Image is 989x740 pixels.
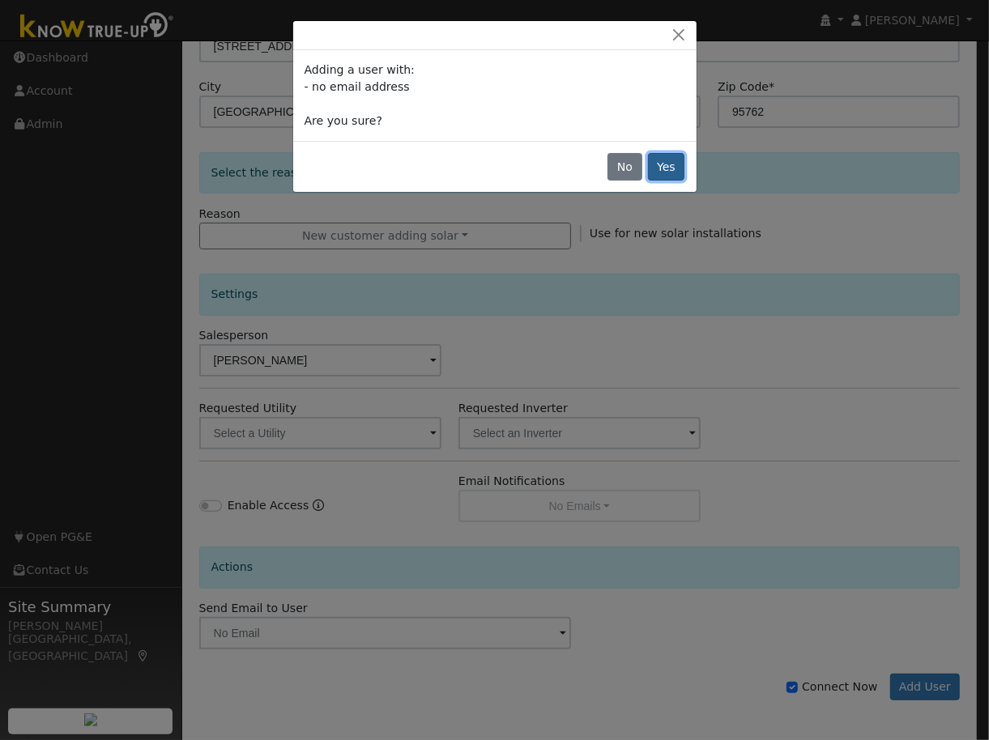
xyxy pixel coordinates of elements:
[607,153,642,181] button: No
[305,114,382,127] span: Are you sure?
[305,80,410,93] span: - no email address
[667,27,690,44] button: Close
[305,63,415,76] span: Adding a user with:
[648,153,685,181] button: Yes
